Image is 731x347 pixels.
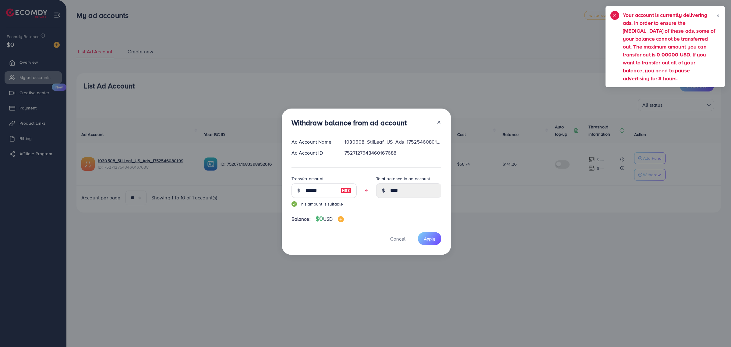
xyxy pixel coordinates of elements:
[341,187,351,194] img: image
[418,232,441,245] button: Apply
[323,216,333,222] span: USD
[383,232,413,245] button: Cancel
[291,176,323,182] label: Transfer amount
[338,216,344,222] img: image
[291,118,407,127] h3: Withdraw balance from ad account
[287,149,340,156] div: Ad Account ID
[340,149,446,156] div: 7527127543460167688
[287,138,340,145] div: Ad Account Name
[424,236,435,242] span: Apply
[291,201,357,207] small: This amount is suitable
[316,215,344,223] h4: $0
[340,138,446,145] div: 1030508_StilLeaf_US_Ads_1752546080199
[390,235,405,242] span: Cancel
[376,176,430,182] label: Total balance in ad account
[623,11,716,82] h5: Your account is currently delivering ads. In order to ensure the [MEDICAL_DATA] of these ads, som...
[291,216,311,223] span: Balance:
[291,201,297,207] img: guide
[705,320,726,342] iframe: Chat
